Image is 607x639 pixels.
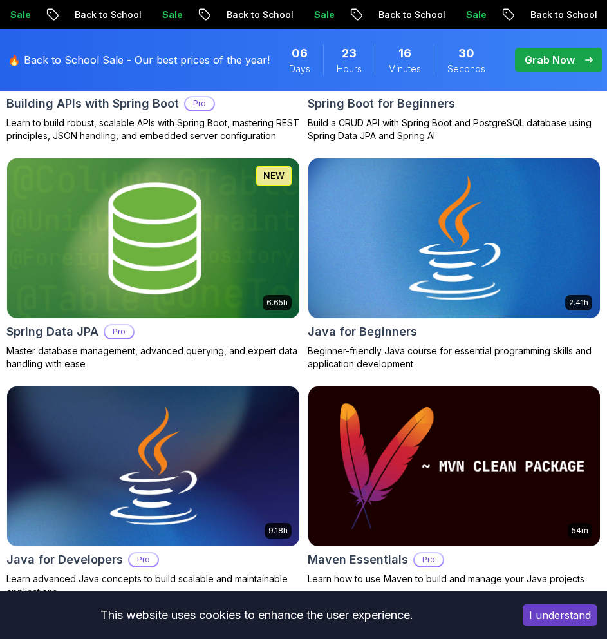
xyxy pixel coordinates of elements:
[337,62,362,75] span: Hours
[456,8,497,21] p: Sale
[7,158,299,318] img: Spring Data JPA card
[185,97,214,110] p: Pro
[308,95,455,113] h2: Spring Boot for Beginners
[308,345,601,370] p: Beginner-friendly Java course for essential programming skills and application development
[292,44,308,62] span: 6 Days
[6,95,179,113] h2: Building APIs with Spring Boot
[569,298,588,308] p: 2.41h
[415,553,443,566] p: Pro
[152,8,193,21] p: Sale
[289,62,310,75] span: Days
[301,155,607,322] img: Java for Beginners card
[7,386,299,546] img: Java for Developers card
[308,117,601,142] p: Build a CRUD API with Spring Boot and PostgreSQL database using Spring Data JPA and Spring AI
[525,52,575,68] p: Grab Now
[8,52,270,68] p: 🔥 Back to School Sale - Our best prices of the year!
[6,117,300,142] p: Learn to build robust, scalable APIs with Spring Boot, mastering REST principles, JSON handling, ...
[6,573,300,598] p: Learn advanced Java concepts to build scalable and maintainable applications.
[6,551,123,569] h2: Java for Developers
[6,345,300,370] p: Master database management, advanced querying, and expert data handling with ease
[64,8,152,21] p: Back to School
[398,44,411,62] span: 16 Minutes
[304,8,345,21] p: Sale
[523,604,597,626] button: Accept cookies
[10,601,503,629] div: This website uses cookies to enhance the user experience.
[129,553,158,566] p: Pro
[342,44,357,62] span: 23 Hours
[263,169,285,182] p: NEW
[6,323,98,341] h2: Spring Data JPA
[368,8,456,21] p: Back to School
[6,158,300,370] a: Spring Data JPA card6.65hNEWSpring Data JPAProMaster database management, advanced querying, and ...
[388,62,421,75] span: Minutes
[447,62,485,75] span: Seconds
[6,386,300,598] a: Java for Developers card9.18hJava for DevelopersProLearn advanced Java concepts to build scalable...
[308,323,417,341] h2: Java for Beginners
[105,325,133,338] p: Pro
[266,298,288,308] p: 6.65h
[216,8,304,21] p: Back to School
[458,44,474,62] span: 30 Seconds
[308,573,601,586] p: Learn how to use Maven to build and manage your Java projects
[308,158,601,370] a: Java for Beginners card2.41hJava for BeginnersBeginner-friendly Java course for essential program...
[308,386,601,586] a: Maven Essentials card54mMaven EssentialsProLearn how to use Maven to build and manage your Java p...
[268,526,288,536] p: 9.18h
[308,386,601,546] img: Maven Essentials card
[308,551,408,569] h2: Maven Essentials
[572,526,588,536] p: 54m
